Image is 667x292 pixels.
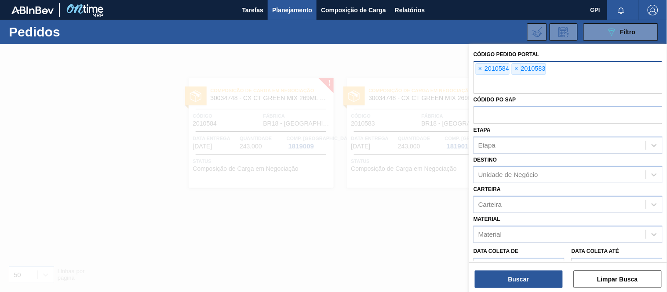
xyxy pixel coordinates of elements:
div: Etapa [478,141,496,149]
label: Data coleta até [572,248,619,254]
img: Logout [648,5,658,15]
button: Filtro [583,23,658,41]
input: dd/mm/yyyy [474,258,565,275]
div: Unidade de Negócio [478,171,538,179]
span: × [476,64,485,74]
button: Notificações [607,4,635,16]
input: dd/mm/yyyy [572,258,663,275]
span: Tarefas [242,5,263,15]
div: Importar Negociações dos Pedidos [527,23,547,41]
span: Planejamento [272,5,312,15]
img: TNhmsLtSVTkK8tSr43FrP2fwEKptu5GPRR3wAAAABJRU5ErkJggg== [11,6,54,14]
div: Solicitação de Revisão de Pedidos [550,23,578,41]
div: 2010584 [476,63,510,75]
h1: Pedidos [9,27,135,37]
span: Composição de Carga [321,5,386,15]
label: Destino [474,157,497,163]
div: 2010583 [512,63,546,75]
div: Carteira [478,201,502,209]
label: Material [474,216,500,222]
span: × [512,64,521,74]
span: Relatórios [395,5,425,15]
span: Filtro [620,29,636,36]
label: Código Pedido Portal [474,51,539,58]
label: Códido PO SAP [474,97,516,103]
label: Carteira [474,186,501,192]
div: Material [478,231,502,238]
label: Data coleta de [474,248,518,254]
label: Etapa [474,127,491,133]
